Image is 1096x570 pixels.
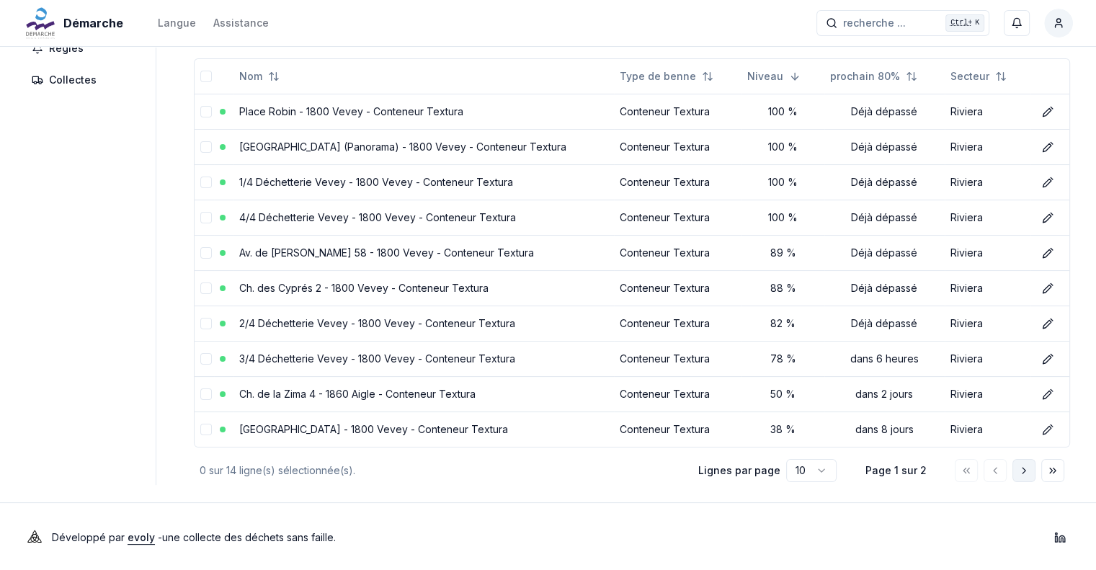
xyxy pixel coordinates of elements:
div: Déjà dépassé [830,316,939,331]
div: Déjà dépassé [830,246,939,260]
div: Page 1 sur 2 [860,463,932,478]
div: dans 2 jours [830,387,939,401]
button: select-row [200,212,212,223]
td: Conteneur Textura [614,306,741,341]
a: 3/4 Déchetterie Vevey - 1800 Vevey - Conteneur Textura [239,352,515,365]
div: 0 sur 14 ligne(s) sélectionnée(s). [200,463,675,478]
img: Démarche Logo [23,6,58,40]
div: 100 % [747,104,819,119]
button: select-row [200,177,212,188]
span: Règles [49,41,84,55]
button: select-row [200,141,212,153]
td: Riviera [945,94,1030,129]
td: Conteneur Textura [614,200,741,235]
span: prochain 80% [830,69,900,84]
button: select-all [200,71,212,82]
td: Riviera [945,376,1030,411]
p: Lignes par page [698,463,780,478]
button: select-row [200,106,212,117]
td: Conteneur Textura [614,94,741,129]
td: Conteneur Textura [614,270,741,306]
button: Not sorted. Click to sort ascending. [231,65,288,88]
a: Collectes [23,67,147,93]
span: Démarche [63,14,123,32]
td: Riviera [945,270,1030,306]
td: Conteneur Textura [614,411,741,447]
button: select-row [200,424,212,435]
div: 78 % [747,352,819,366]
span: Type de benne [620,69,696,84]
div: dans 8 jours [830,422,939,437]
td: Riviera [945,129,1030,164]
a: 4/4 Déchetterie Vevey - 1800 Vevey - Conteneur Textura [239,211,516,223]
div: 89 % [747,246,819,260]
button: select-row [200,353,212,365]
button: select-row [200,388,212,400]
a: Assistance [213,14,269,32]
div: Déjà dépassé [830,281,939,295]
button: select-row [200,282,212,294]
div: Déjà dépassé [830,175,939,190]
a: [GEOGRAPHIC_DATA] - 1800 Vevey - Conteneur Textura [239,423,508,435]
a: evoly [128,531,155,543]
td: Conteneur Textura [614,376,741,411]
td: Conteneur Textura [614,129,741,164]
td: Conteneur Textura [614,235,741,270]
span: Secteur [950,69,989,84]
span: recherche ... [843,16,906,30]
span: Niveau [747,69,783,84]
a: 2/4 Déchetterie Vevey - 1800 Vevey - Conteneur Textura [239,317,515,329]
div: Déjà dépassé [830,140,939,154]
span: Nom [239,69,262,84]
td: Riviera [945,306,1030,341]
div: Langue [158,16,196,30]
button: Langue [158,14,196,32]
td: Conteneur Textura [614,341,741,376]
img: Evoly Logo [23,526,46,549]
a: [GEOGRAPHIC_DATA] (Panorama) - 1800 Vevey - Conteneur Textura [239,141,566,153]
button: select-row [200,318,212,329]
button: Not sorted. Click to sort ascending. [611,65,722,88]
div: 100 % [747,140,819,154]
button: Aller à la dernière page [1041,459,1064,482]
a: Ch. de la Zima 4 - 1860 Aigle - Conteneur Textura [239,388,476,400]
div: 100 % [747,210,819,225]
td: Riviera [945,164,1030,200]
div: 100 % [747,175,819,190]
span: Collectes [49,73,97,87]
a: Ch. des Cyprés 2 - 1800 Vevey - Conteneur Textura [239,282,489,294]
td: Riviera [945,341,1030,376]
div: 88 % [747,281,819,295]
td: Riviera [945,411,1030,447]
a: Place Robin - 1800 Vevey - Conteneur Textura [239,105,463,117]
div: dans 6 heures [830,352,939,366]
a: Av. de [PERSON_NAME] 58 - 1800 Vevey - Conteneur Textura [239,246,534,259]
button: Aller à la page suivante [1012,459,1035,482]
div: Déjà dépassé [830,210,939,225]
div: 38 % [747,422,819,437]
button: recherche ...Ctrl+K [816,10,989,36]
p: Développé par - une collecte des déchets sans faille . [52,527,336,548]
td: Conteneur Textura [614,164,741,200]
button: Sorted descending. Click to sort ascending. [739,65,809,88]
div: 50 % [747,387,819,401]
a: Démarche [23,14,129,32]
button: Not sorted. Click to sort ascending. [821,65,926,88]
a: Règles [23,35,147,61]
td: Riviera [945,235,1030,270]
a: 1/4 Déchetterie Vevey - 1800 Vevey - Conteneur Textura [239,176,513,188]
td: Riviera [945,200,1030,235]
button: select-row [200,247,212,259]
button: Not sorted. Click to sort ascending. [942,65,1015,88]
div: Déjà dépassé [830,104,939,119]
div: 82 % [747,316,819,331]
